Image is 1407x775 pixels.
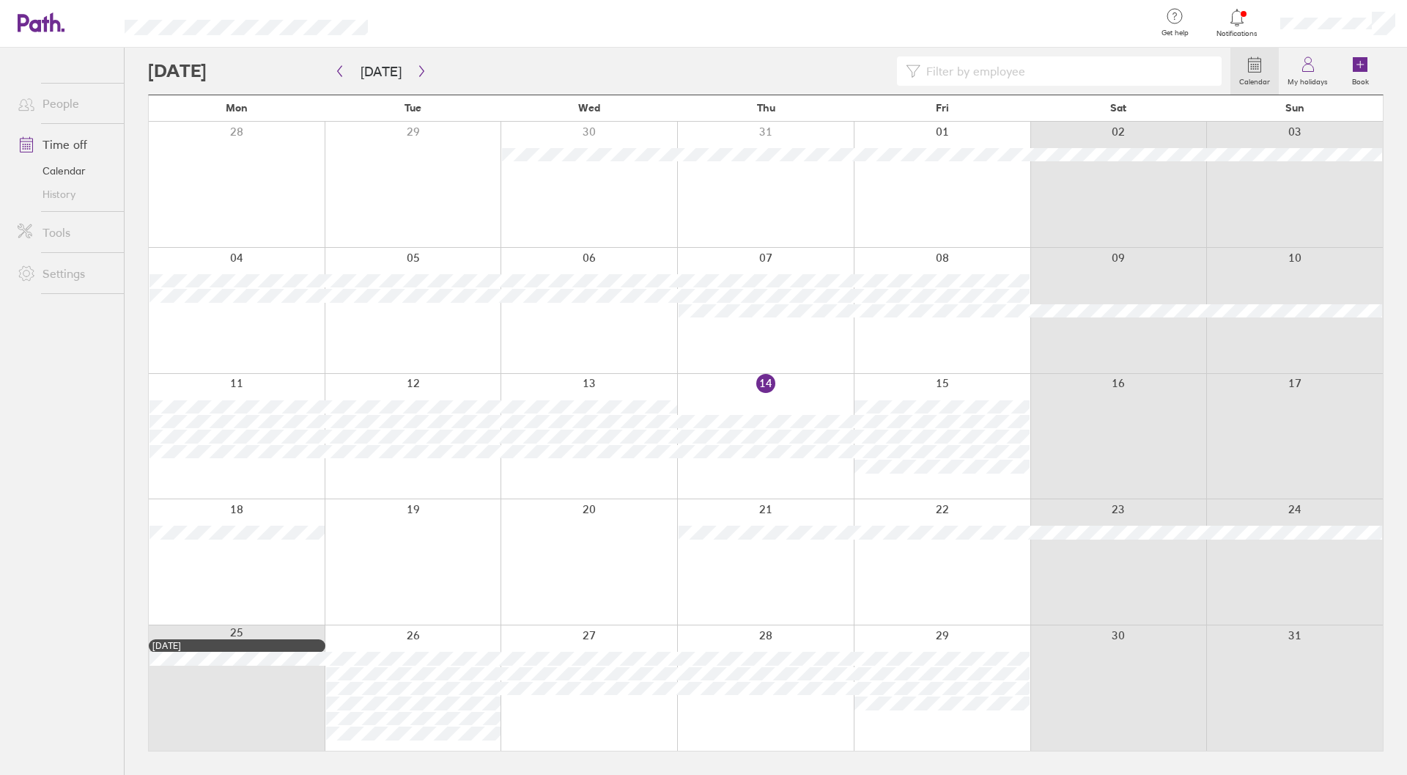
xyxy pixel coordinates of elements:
input: Filter by employee [920,57,1213,85]
a: Time off [6,130,124,159]
label: Book [1343,73,1378,87]
button: [DATE] [349,59,413,84]
span: Fri [936,102,949,114]
a: People [6,89,124,118]
label: My holidays [1279,73,1337,87]
span: Sun [1285,102,1304,114]
a: My holidays [1279,48,1337,95]
a: History [6,183,124,206]
a: Calendar [6,159,124,183]
span: Sat [1110,102,1126,114]
span: Wed [578,102,600,114]
label: Calendar [1230,73,1279,87]
span: Thu [757,102,775,114]
div: [DATE] [152,641,322,651]
span: Tue [405,102,421,114]
span: Mon [226,102,248,114]
span: Get help [1151,29,1199,37]
a: Settings [6,259,124,288]
span: Notifications [1214,29,1261,38]
a: Book [1337,48,1384,95]
a: Tools [6,218,124,247]
a: Notifications [1214,7,1261,38]
a: Calendar [1230,48,1279,95]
